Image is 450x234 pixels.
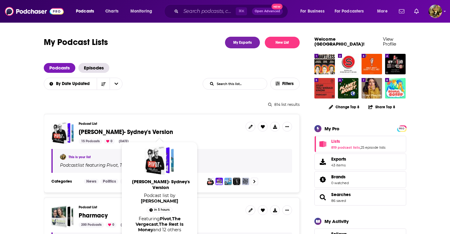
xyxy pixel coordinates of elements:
img: Pivot [207,178,214,185]
span: Pharmacy [79,212,108,219]
a: Management [120,179,148,184]
a: Wiser Than Me with Julia Louis-Dreyfus [362,78,382,98]
span: For Podcasters [335,7,364,16]
img: Tech Talks Daily [242,178,249,185]
a: Wait Wait... Don't Tell Me! [362,54,382,74]
h3: Categories [51,179,79,184]
a: Lists [317,140,329,148]
span: Logged in as SydneyDemo [429,5,442,18]
img: Normal Gossip [385,78,406,98]
div: Podcast list featuring [60,162,285,168]
span: Exports [331,156,346,162]
a: Pharmacy [51,205,74,228]
a: Welcome [GEOGRAPHIC_DATA]! [314,36,365,47]
span: Filters [282,82,294,86]
a: Searches [331,192,351,197]
div: My Pro [324,126,339,132]
h4: Pivot [107,163,118,168]
button: Show profile menu [429,5,442,18]
span: PRO [398,126,405,131]
a: Planet Money [338,78,358,98]
div: 814 list results [44,102,300,107]
div: 0 [104,139,115,144]
span: Monitoring [130,7,152,16]
a: Show notifications dropdown [412,6,421,17]
img: The Vergecast [216,178,223,185]
h3: Podcast List [79,205,241,209]
div: [DATE] [116,139,131,144]
button: Share Top 8 [368,101,396,113]
button: open menu [44,82,97,86]
a: Sydney Stern [141,198,178,204]
h4: The Vergecast [120,163,150,168]
div: Search podcasts, credits, & more... [170,4,294,18]
span: Bill Briggs- Sydney's Version [145,146,174,175]
img: My Favorite Murder with Karen Kilgariff and Georgia Hardstark [385,54,406,74]
span: , [158,221,159,227]
a: Show notifications dropdown [396,6,407,17]
a: 819 podcast lists [331,145,360,150]
span: , [118,162,119,168]
button: Open AdvancedNew [252,8,283,15]
img: Stuff You Should Know [314,78,335,98]
div: 0 [106,222,117,228]
div: 15 Podcasts [79,139,102,144]
div: My Activity [324,218,349,224]
input: Search podcasts, credits, & more... [181,6,236,16]
span: By Date Updated [56,82,92,86]
a: Exports [314,154,406,170]
img: TechStuff [233,178,240,185]
a: Episodes [78,63,109,73]
a: Brands [317,175,329,184]
a: Brands [331,174,349,180]
span: , [171,216,172,221]
span: Podcasts [76,7,94,16]
h3: Podcast List [79,122,241,126]
a: [PERSON_NAME]- Sydney's Version [126,179,195,193]
a: in 5 hours [147,207,173,212]
a: Politics [100,179,118,184]
button: open menu [72,6,102,16]
a: My Exports [225,37,260,48]
a: Podchaser - Follow, Share and Rate Podcasts [5,6,64,17]
span: Bill Briggs- Sydney's Version [51,122,74,144]
div: [DATE] [118,222,133,228]
a: PRO [398,126,405,130]
div: 200 Podcasts [79,222,104,228]
button: Sort Direction [97,78,110,90]
span: More [377,7,388,16]
img: SmartLess [314,54,335,74]
a: This is your list [69,155,91,159]
span: ⌘ K [236,7,247,15]
a: Podcasts [44,63,75,73]
button: Filters [270,78,300,90]
span: For Business [300,7,324,16]
a: The Vergecast [136,216,181,227]
button: open menu [373,6,395,16]
img: The Rest Is Money [224,178,232,185]
span: [PERSON_NAME]- Sydney's Version [126,179,195,190]
span: Brands [331,174,346,180]
button: Change Top 8 [325,103,363,111]
button: Show More Button [282,122,292,132]
a: News [84,179,99,184]
img: Sydney Stern [60,154,66,160]
a: Pivot [160,216,171,221]
span: [PERSON_NAME]- Sydney's Version [79,128,173,136]
span: Exports [317,158,329,166]
span: in 5 hours [154,207,170,213]
span: , [360,145,361,150]
button: open menu [126,6,160,16]
a: 86 saved [331,199,346,203]
a: The Rest Is Money [138,221,184,232]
